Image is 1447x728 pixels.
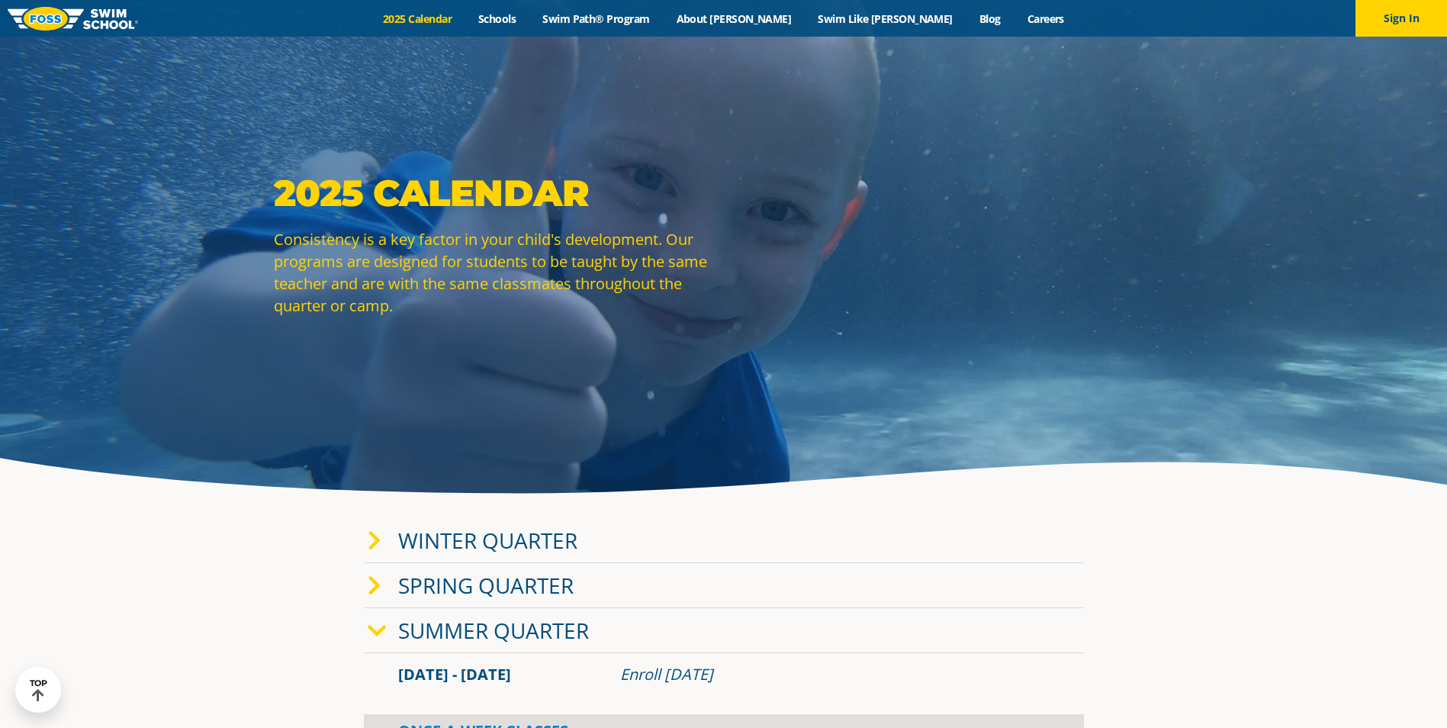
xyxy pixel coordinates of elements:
img: FOSS Swim School Logo [8,7,138,31]
strong: 2025 Calendar [274,171,589,215]
a: Summer Quarter [398,616,589,645]
a: Spring Quarter [398,571,574,600]
a: About [PERSON_NAME] [663,11,805,26]
a: Blog [966,11,1014,26]
a: Schools [465,11,529,26]
a: 2025 Calendar [370,11,465,26]
span: [DATE] - [DATE] [398,664,511,685]
a: Swim Like [PERSON_NAME] [805,11,966,26]
div: TOP [30,678,47,702]
div: Enroll [DATE] [620,664,1050,685]
a: Swim Path® Program [529,11,663,26]
a: Winter Quarter [398,526,577,555]
a: Careers [1014,11,1077,26]
p: Consistency is a key factor in your child's development. Our programs are designed for students t... [274,228,716,317]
